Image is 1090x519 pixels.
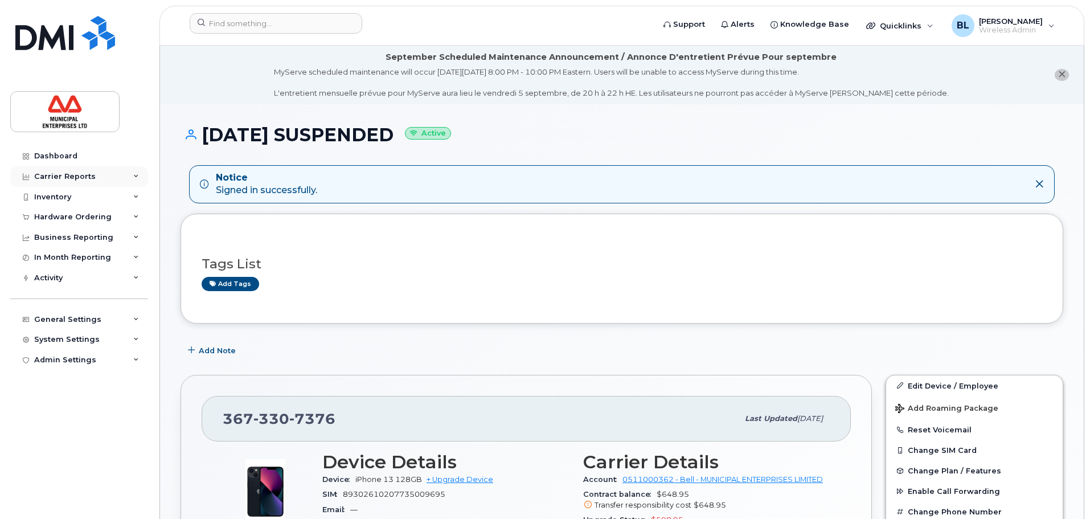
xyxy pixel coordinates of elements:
span: [DATE] [797,414,823,423]
button: Change SIM Card [886,440,1063,460]
div: MyServe scheduled maintenance will occur [DATE][DATE] 8:00 PM - 10:00 PM Eastern. Users will be u... [274,67,949,99]
a: Add tags [202,277,259,291]
h3: Carrier Details [583,452,830,472]
a: 0511000362 - Bell - MUNICIPAL ENTERPRISES LIMITED [622,475,823,484]
h3: Device Details [322,452,569,472]
span: — [350,505,358,514]
span: 7376 [289,410,335,427]
h3: Tags List [202,257,1042,271]
span: Last updated [745,414,797,423]
button: Change Plan / Features [886,460,1063,481]
h1: [DATE] SUSPENDED [181,125,1063,145]
span: Transfer responsibility cost [595,501,691,509]
button: close notification [1055,69,1069,81]
strong: Notice [216,171,317,185]
span: Add Roaming Package [895,404,998,415]
span: $648.95 [583,490,830,510]
span: Add Note [199,345,236,356]
span: Enable Call Forwarding [908,487,1000,496]
span: iPhone 13 128GB [355,475,422,484]
div: September Scheduled Maintenance Announcement / Annonce D'entretient Prévue Pour septembre [386,51,837,63]
span: $648.95 [694,501,726,509]
span: Account [583,475,622,484]
a: Edit Device / Employee [886,375,1063,396]
span: Email [322,505,350,514]
span: Device [322,475,355,484]
span: 367 [223,410,335,427]
button: Add Roaming Package [886,396,1063,419]
span: Contract balance [583,490,657,498]
button: Enable Call Forwarding [886,481,1063,501]
small: Active [405,127,451,140]
span: 330 [253,410,289,427]
span: SIM [322,490,343,498]
span: 89302610207735009695 [343,490,445,498]
button: Add Note [181,341,245,361]
a: + Upgrade Device [427,475,493,484]
button: Reset Voicemail [886,419,1063,440]
span: Change Plan / Features [908,467,1001,475]
div: Signed in successfully. [216,171,317,198]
